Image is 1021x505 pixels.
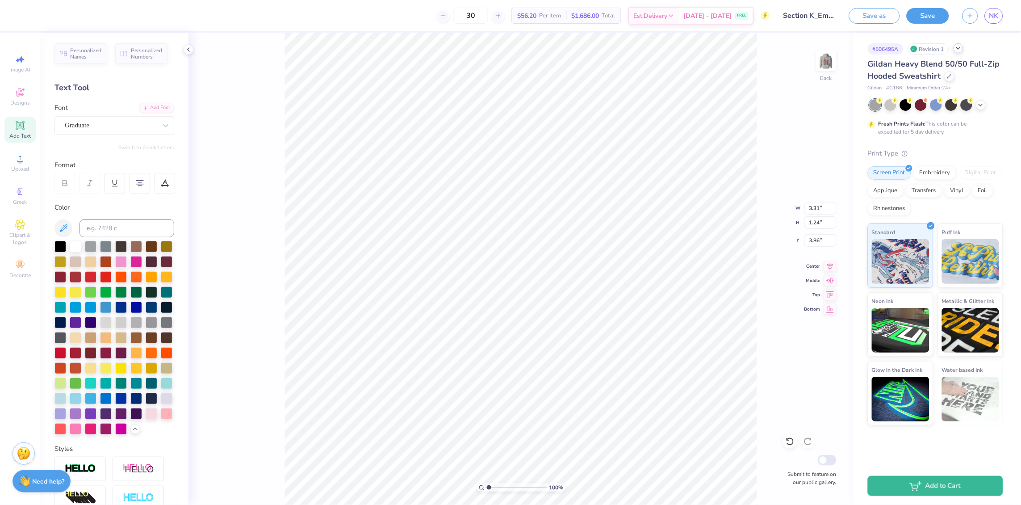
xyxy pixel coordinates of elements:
[942,227,961,237] span: Puff Ink
[908,43,949,55] div: Revision 1
[872,308,929,353] img: Neon Ink
[849,8,900,24] button: Save as
[777,7,842,25] input: Untitled Design
[54,160,175,170] div: Format
[572,11,599,21] span: $1,686.00
[9,132,31,139] span: Add Text
[872,365,923,375] span: Glow in the Dark Ink
[868,59,1000,81] span: Gildan Heavy Blend 50/50 Full-Zip Hooded Sweatshirt
[804,306,820,312] span: Bottom
[820,74,832,82] div: Back
[123,493,154,503] img: Negative Space
[879,120,988,136] div: This color can be expedited for 5 day delivery.
[4,231,36,246] span: Clipart & logos
[13,198,27,206] span: Greek
[872,239,929,284] img: Standard
[684,11,732,21] span: [DATE] - [DATE]
[804,278,820,284] span: Middle
[879,120,926,127] strong: Fresh Prints Flash:
[783,470,837,486] label: Submit to feature on our public gallery.
[539,11,561,21] span: Per Item
[942,365,983,375] span: Water based Ink
[80,219,174,237] input: e.g. 7428 c
[868,43,904,55] div: # 506495A
[887,84,903,92] span: # G186
[453,8,488,24] input: – –
[54,202,174,213] div: Color
[123,463,154,475] img: Shadow
[804,292,820,298] span: Top
[914,166,956,180] div: Embroidery
[10,66,31,73] span: Image AI
[872,227,895,237] span: Standard
[549,484,564,492] span: 100 %
[54,103,68,113] label: Font
[11,165,29,173] span: Upload
[817,52,835,70] img: Back
[985,8,1003,24] a: NK
[868,184,904,198] div: Applique
[634,11,668,21] span: Est. Delivery
[868,476,1003,496] button: Add to Cart
[959,166,1002,180] div: Digital Print
[131,47,163,60] span: Personalized Numbers
[804,263,820,269] span: Center
[737,13,747,19] span: FREE
[942,308,1000,353] img: Metallic & Glitter Ink
[942,377,1000,421] img: Water based Ink
[942,296,995,306] span: Metallic & Glitter Ink
[989,11,999,21] span: NK
[868,166,911,180] div: Screen Print
[907,84,952,92] span: Minimum Order: 24 +
[945,184,970,198] div: Vinyl
[9,272,31,279] span: Decorate
[872,377,929,421] img: Glow in the Dark Ink
[139,103,174,113] div: Add Font
[907,8,949,24] button: Save
[65,464,96,474] img: Stroke
[54,82,174,94] div: Text Tool
[868,148,1003,159] div: Print Type
[70,47,102,60] span: Personalized Names
[602,11,615,21] span: Total
[517,11,536,21] span: $56.20
[868,202,911,215] div: Rhinestones
[54,444,174,454] div: Styles
[33,477,65,486] strong: Need help?
[942,239,1000,284] img: Puff Ink
[972,184,993,198] div: Foil
[10,99,30,106] span: Designs
[868,84,882,92] span: Gildan
[872,296,894,306] span: Neon Ink
[906,184,942,198] div: Transfers
[118,144,174,151] button: Switch to Greek Letters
